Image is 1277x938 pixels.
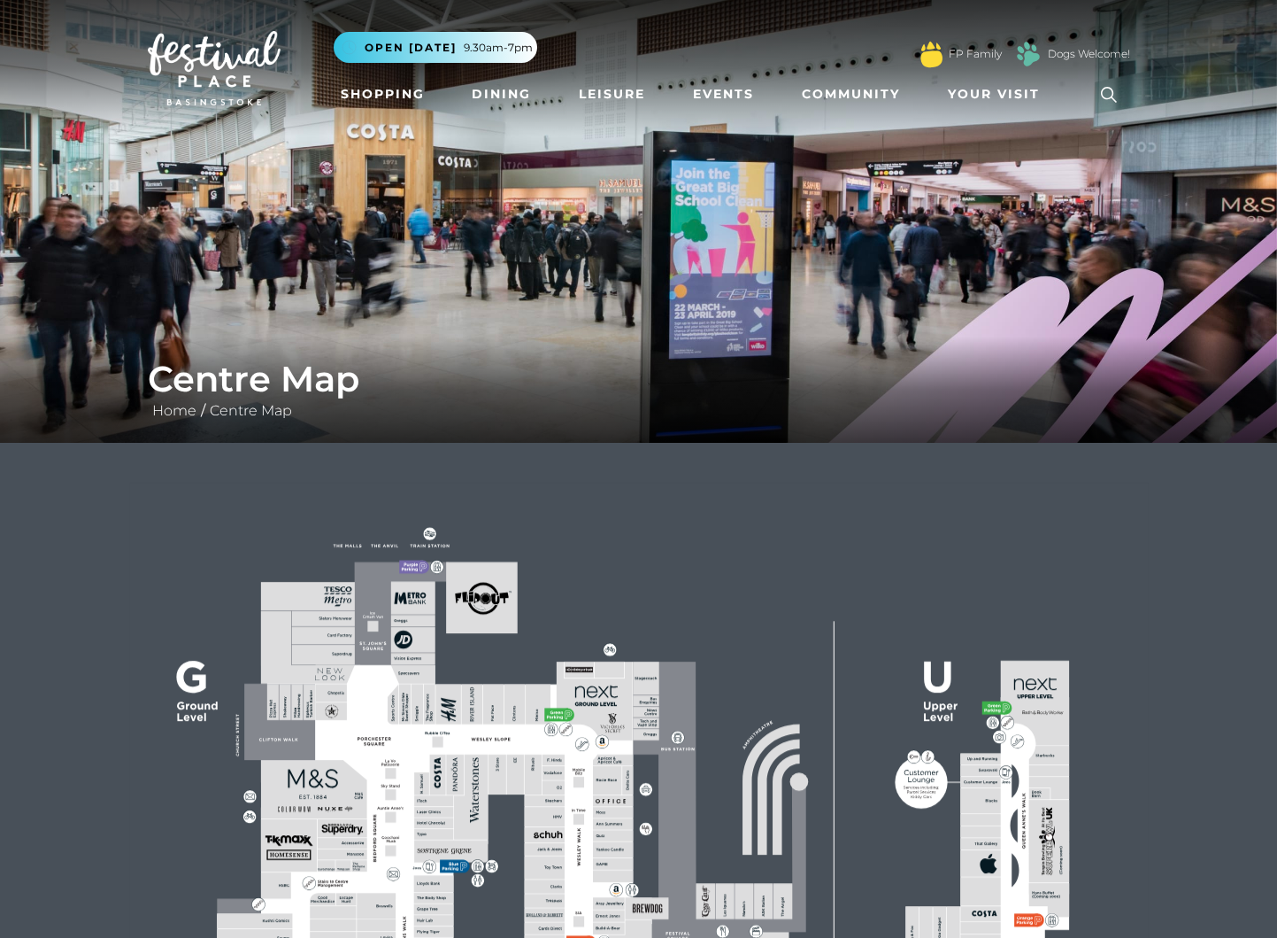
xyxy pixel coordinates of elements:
[148,402,201,419] a: Home
[1048,46,1130,62] a: Dogs Welcome!
[135,358,1143,422] div: /
[686,78,761,111] a: Events
[572,78,652,111] a: Leisure
[948,85,1040,104] span: Your Visit
[148,358,1130,400] h1: Centre Map
[795,78,907,111] a: Community
[465,78,538,111] a: Dining
[334,78,432,111] a: Shopping
[148,31,281,105] img: Festival Place Logo
[941,78,1056,111] a: Your Visit
[464,40,533,56] span: 9.30am-7pm
[365,40,457,56] span: Open [DATE]
[334,32,537,63] button: Open [DATE] 9.30am-7pm
[949,46,1002,62] a: FP Family
[205,402,296,419] a: Centre Map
